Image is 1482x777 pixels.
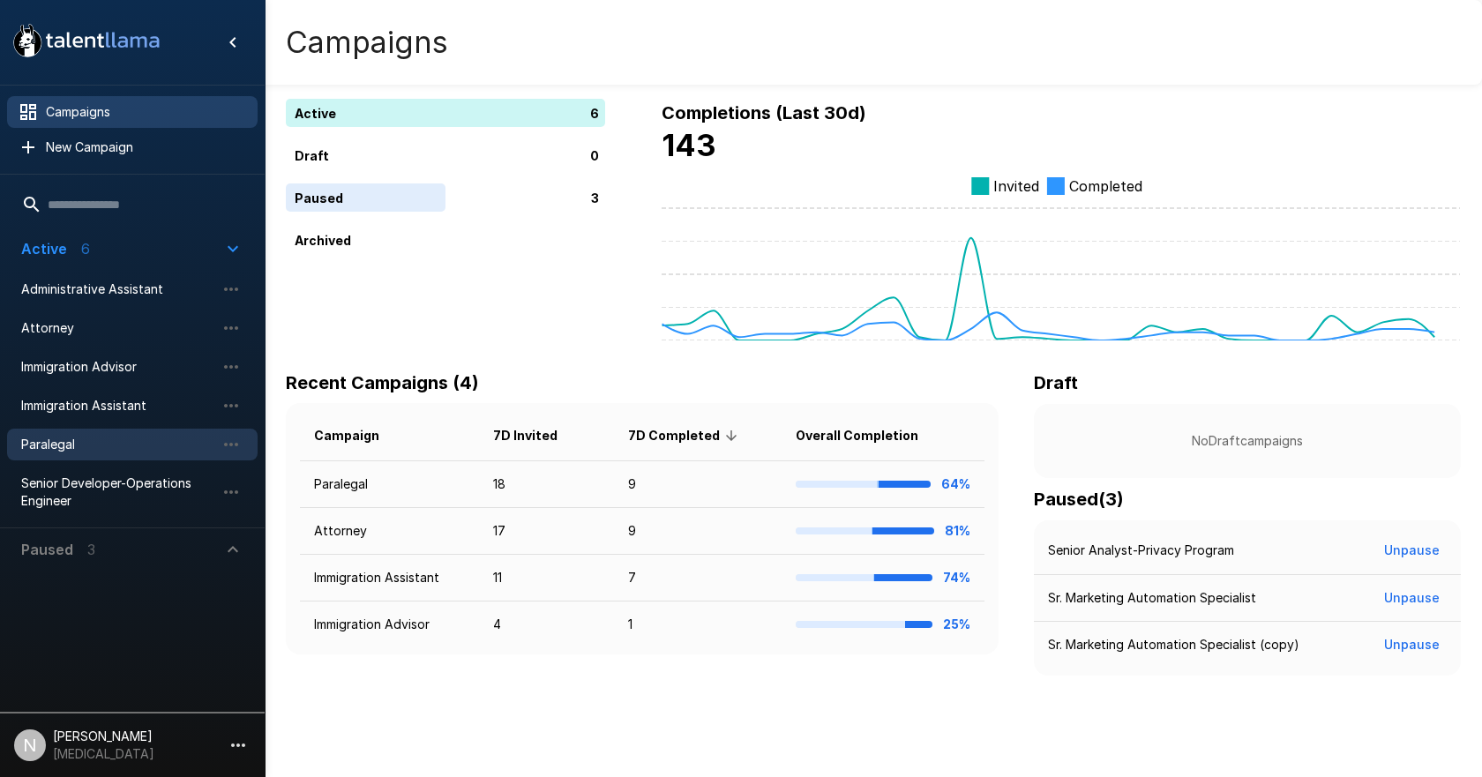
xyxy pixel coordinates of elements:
[1048,589,1256,607] p: Sr. Marketing Automation Specialist
[286,372,479,393] b: Recent Campaigns (4)
[1377,582,1447,615] button: Unpause
[943,616,970,631] b: 25%
[300,508,479,555] td: Attorney
[286,24,448,61] h4: Campaigns
[590,104,599,123] p: 6
[662,127,716,163] b: 143
[796,425,941,446] span: Overall Completion
[1062,432,1433,450] p: No Draft campaigns
[614,601,781,648] td: 1
[314,425,402,446] span: Campaign
[1377,629,1447,661] button: Unpause
[591,189,599,207] p: 3
[662,102,866,123] b: Completions (Last 30d)
[300,461,479,508] td: Paralegal
[1377,534,1447,567] button: Unpause
[300,555,479,601] td: Immigration Assistant
[479,461,614,508] td: 18
[479,601,614,648] td: 4
[1034,489,1124,510] b: Paused ( 3 )
[493,425,580,446] span: 7D Invited
[943,570,970,585] b: 74%
[479,555,614,601] td: 11
[479,508,614,555] td: 17
[941,476,970,491] b: 64%
[614,555,781,601] td: 7
[1048,636,1299,654] p: Sr. Marketing Automation Specialist (copy)
[614,508,781,555] td: 9
[945,523,970,538] b: 81%
[628,425,743,446] span: 7D Completed
[590,146,599,165] p: 0
[300,601,479,648] td: Immigration Advisor
[1034,372,1078,393] b: Draft
[1048,542,1234,559] p: Senior Analyst-Privacy Program
[614,461,781,508] td: 9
